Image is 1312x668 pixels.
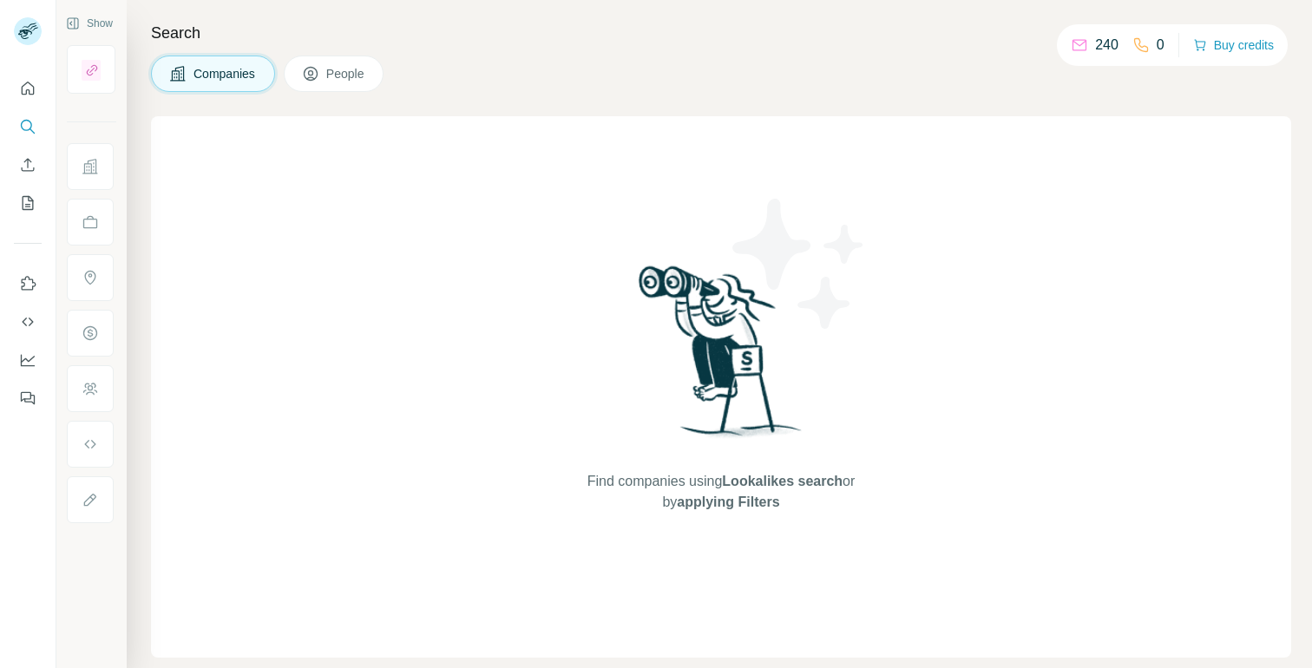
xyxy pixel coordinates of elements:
button: Dashboard [14,344,42,376]
span: People [326,65,366,82]
img: Surfe Illustration - Woman searching with binoculars [631,261,811,455]
p: 0 [1157,35,1164,56]
button: Use Surfe API [14,306,42,337]
button: Use Surfe on LinkedIn [14,268,42,299]
span: Find companies using or by [582,471,860,513]
button: Enrich CSV [14,149,42,180]
button: Search [14,111,42,142]
button: Show [54,10,125,36]
button: Quick start [14,73,42,104]
span: applying Filters [677,494,779,509]
span: Companies [194,65,257,82]
img: Surfe Illustration - Stars [721,186,877,342]
button: My lists [14,187,42,219]
h4: Search [151,21,1291,45]
button: Buy credits [1193,33,1274,57]
p: 240 [1095,35,1118,56]
button: Feedback [14,383,42,414]
span: Lookalikes search [722,474,843,488]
